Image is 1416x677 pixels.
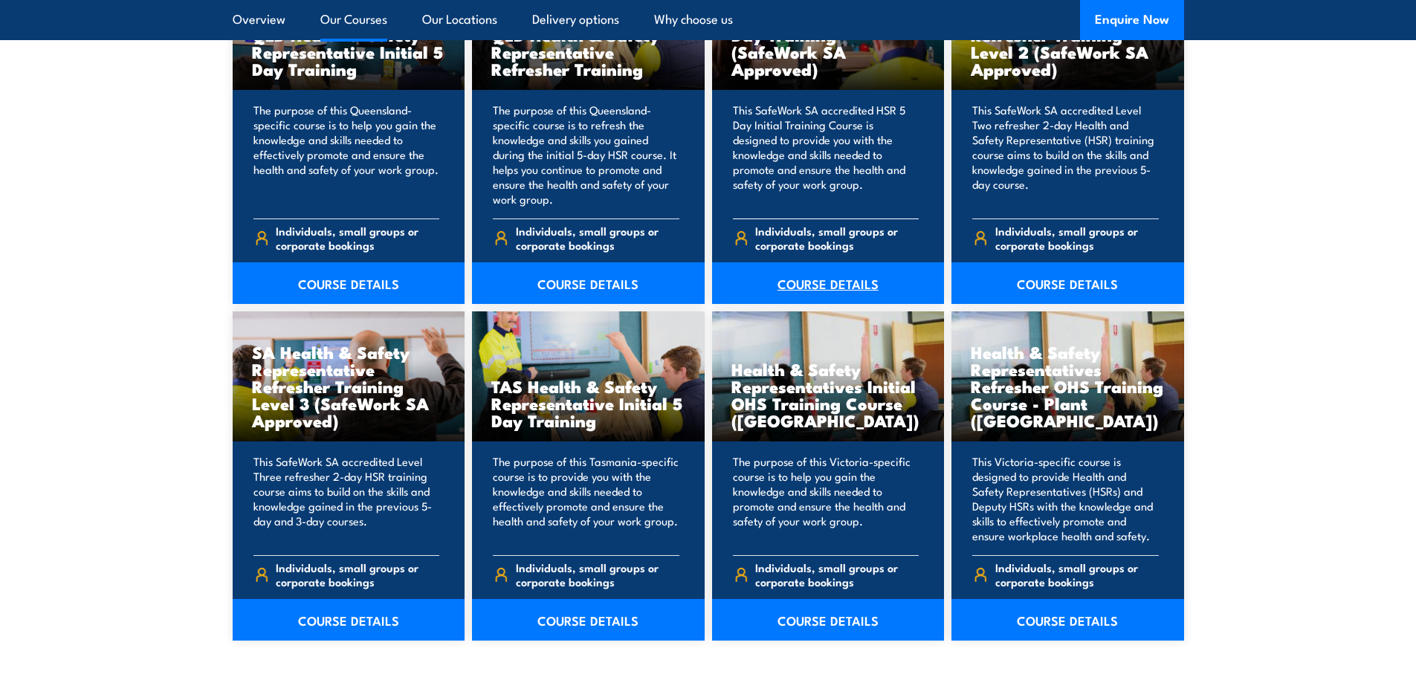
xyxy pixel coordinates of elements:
[472,599,705,641] a: COURSE DETAILS
[755,560,919,589] span: Individuals, small groups or corporate bookings
[276,560,439,589] span: Individuals, small groups or corporate bookings
[491,26,685,77] h3: QLD Health & Safety Representative Refresher Training
[951,599,1184,641] a: COURSE DETAILS
[276,224,439,252] span: Individuals, small groups or corporate bookings
[253,103,440,207] p: The purpose of this Queensland-specific course is to help you gain the knowledge and skills neede...
[252,26,446,77] h3: QLD Health & Safety Representative Initial 5 Day Training
[516,560,679,589] span: Individuals, small groups or corporate bookings
[972,103,1159,207] p: This SafeWork SA accredited Level Two refresher 2-day Health and Safety Representative (HSR) trai...
[995,224,1159,252] span: Individuals, small groups or corporate bookings
[951,262,1184,304] a: COURSE DETAILS
[253,454,440,543] p: This SafeWork SA accredited Level Three refresher 2-day HSR training course aims to build on the ...
[712,599,945,641] a: COURSE DETAILS
[233,599,465,641] a: COURSE DETAILS
[971,343,1165,429] h3: Health & Safety Representatives Refresher OHS Training Course - Plant ([GEOGRAPHIC_DATA])
[493,454,679,543] p: The purpose of this Tasmania-specific course is to provide you with the knowledge and skills need...
[516,224,679,252] span: Individuals, small groups or corporate bookings
[755,224,919,252] span: Individuals, small groups or corporate bookings
[995,560,1159,589] span: Individuals, small groups or corporate bookings
[712,262,945,304] a: COURSE DETAILS
[233,262,465,304] a: COURSE DETAILS
[252,343,446,429] h3: SA Health & Safety Representative Refresher Training Level 3 (SafeWork SA Approved)
[731,360,925,429] h3: Health & Safety Representatives Initial OHS Training Course ([GEOGRAPHIC_DATA])
[472,262,705,304] a: COURSE DETAILS
[972,454,1159,543] p: This Victoria-specific course is designed to provide Health and Safety Representatives (HSRs) and...
[491,378,685,429] h3: TAS Health & Safety Representative Initial 5 Day Training
[493,103,679,207] p: The purpose of this Queensland-specific course is to refresh the knowledge and skills you gained ...
[733,454,919,543] p: The purpose of this Victoria-specific course is to help you gain the knowledge and skills needed ...
[733,103,919,207] p: This SafeWork SA accredited HSR 5 Day Initial Training Course is designed to provide you with the...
